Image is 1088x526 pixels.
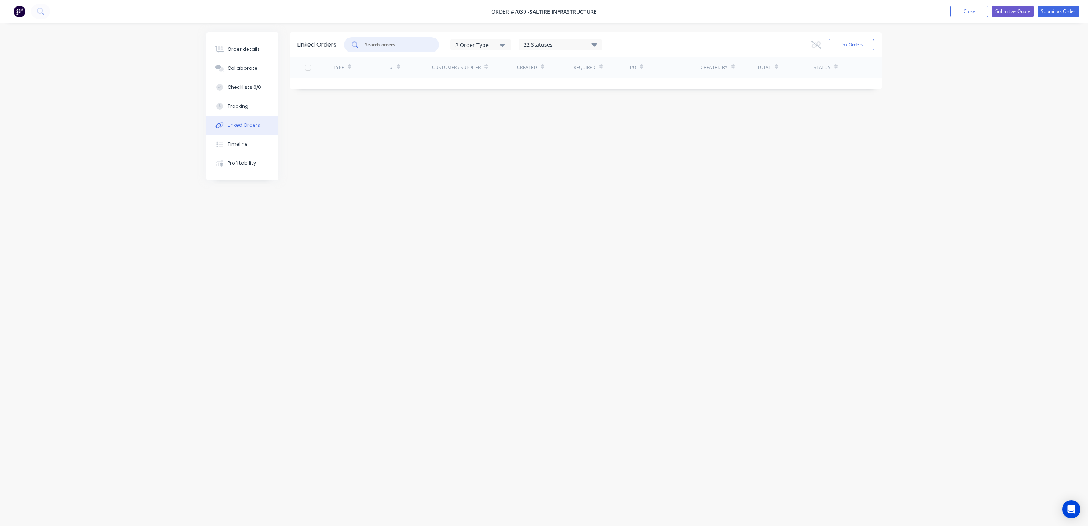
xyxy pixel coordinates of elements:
button: Tracking [206,97,278,116]
button: Order details [206,40,278,59]
img: Factory [14,6,25,17]
div: 2 Order Type [455,41,506,49]
div: Created [517,64,537,71]
button: 2 Order Type [450,39,511,50]
div: Timeline [228,141,248,148]
div: Customer / Supplier [432,64,481,71]
span: Order #7039 - [491,8,530,15]
button: Checklists 0/0 [206,78,278,97]
div: Order details [228,46,260,53]
div: TYPE [333,64,344,71]
div: Profitability [228,160,256,167]
div: Linked Orders [228,122,260,129]
div: Tracking [228,103,248,110]
button: Close [950,6,988,17]
button: Collaborate [206,59,278,78]
div: Total [757,64,771,71]
div: Required [574,64,596,71]
div: # [390,64,393,71]
button: Link Orders [829,39,874,50]
button: Timeline [206,135,278,154]
a: Saltire Infrastructure [530,8,597,15]
input: Search orders... [364,41,427,49]
div: Open Intercom Messenger [1062,500,1080,518]
div: Collaborate [228,65,258,72]
div: PO [630,64,636,71]
div: Status [814,64,830,71]
button: Linked Orders [206,116,278,135]
button: Submit as Order [1038,6,1079,17]
div: Checklists 0/0 [228,84,261,91]
button: Profitability [206,154,278,173]
div: Linked Orders [297,40,336,49]
div: 22 Statuses [519,41,602,49]
div: Created By [701,64,728,71]
button: Submit as Quote [992,6,1034,17]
